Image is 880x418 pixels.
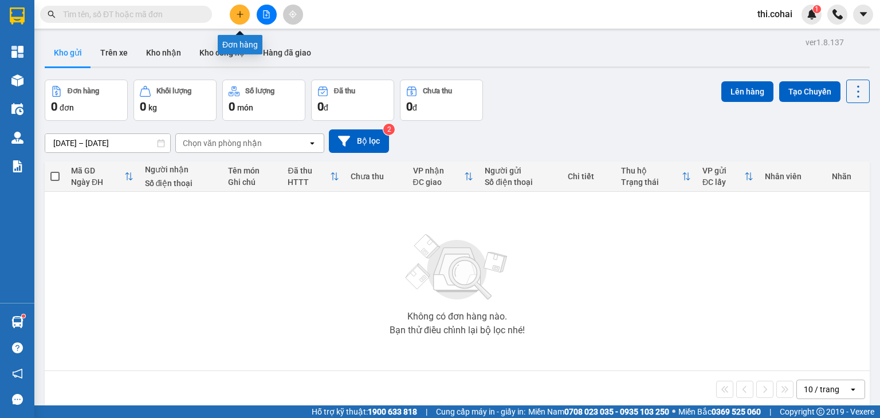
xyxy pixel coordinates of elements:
[816,408,824,416] span: copyright
[423,87,452,95] div: Chưa thu
[11,74,23,86] img: warehouse-icon
[228,178,277,187] div: Ghi chú
[672,409,675,414] span: ⚪️
[779,81,840,102] button: Tạo Chuyến
[528,405,669,418] span: Miền Nam
[400,80,483,121] button: Chưa thu0đ
[853,5,873,25] button: caret-down
[806,36,844,49] div: ver 1.8.137
[65,161,139,192] th: Toggle SortBy
[621,166,682,175] div: Thu hộ
[282,161,344,192] th: Toggle SortBy
[769,405,771,418] span: |
[289,10,297,18] span: aim
[413,166,465,175] div: VP nhận
[137,39,190,66] button: Kho nhận
[230,5,250,25] button: plus
[748,7,802,21] span: thi.cohai
[257,5,277,25] button: file-add
[218,35,262,54] div: Đơn hàng
[71,178,124,187] div: Ngày ĐH
[351,172,402,181] div: Chưa thu
[190,39,254,66] button: Kho công nợ
[368,407,417,416] strong: 1900 633 818
[815,5,819,13] span: 1
[308,139,317,148] svg: open
[858,9,869,19] span: caret-down
[145,165,217,174] div: Người nhận
[312,405,417,418] span: Hỗ trợ kỹ thuật:
[615,161,697,192] th: Toggle SortBy
[765,172,820,181] div: Nhân viên
[804,384,839,395] div: 10 / trang
[60,103,74,112] span: đơn
[11,46,23,58] img: dashboard-icon
[236,10,244,18] span: plus
[702,178,744,187] div: ĐC lấy
[12,342,23,353] span: question-circle
[11,103,23,115] img: warehouse-icon
[148,103,157,112] span: kg
[832,172,864,181] div: Nhãn
[678,405,761,418] span: Miền Bắc
[140,100,146,113] span: 0
[11,160,23,172] img: solution-icon
[568,172,609,181] div: Chi tiết
[12,394,23,405] span: message
[412,103,417,112] span: đ
[426,405,427,418] span: |
[145,179,217,188] div: Số điện thoại
[324,103,328,112] span: đ
[71,166,124,175] div: Mã GD
[254,39,320,66] button: Hàng đã giao
[621,178,682,187] div: Trạng thái
[712,407,761,416] strong: 0369 525 060
[848,385,858,394] svg: open
[228,166,277,175] div: Tên món
[311,80,394,121] button: Đã thu0đ
[407,312,507,321] div: Không có đơn hàng nào.
[245,87,274,95] div: Số lượng
[288,178,329,187] div: HTTT
[12,368,23,379] span: notification
[406,100,412,113] span: 0
[237,103,253,112] span: món
[485,178,556,187] div: Số điện thoại
[133,80,217,121] button: Khối lượng0kg
[91,39,137,66] button: Trên xe
[317,100,324,113] span: 0
[45,134,170,152] input: Select a date range.
[807,9,817,19] img: icon-new-feature
[11,132,23,144] img: warehouse-icon
[45,39,91,66] button: Kho gửi
[45,80,128,121] button: Đơn hàng0đơn
[10,7,25,25] img: logo-vxr
[721,81,773,102] button: Lên hàng
[48,10,56,18] span: search
[413,178,465,187] div: ĐC giao
[51,100,57,113] span: 0
[283,5,303,25] button: aim
[813,5,821,13] sup: 1
[262,10,270,18] span: file-add
[697,161,759,192] th: Toggle SortBy
[407,161,480,192] th: Toggle SortBy
[156,87,191,95] div: Khối lượng
[288,166,329,175] div: Đã thu
[63,8,198,21] input: Tìm tên, số ĐT hoặc mã đơn
[22,314,25,318] sup: 1
[68,87,99,95] div: Đơn hàng
[702,166,744,175] div: VP gửi
[832,9,843,19] img: phone-icon
[222,80,305,121] button: Số lượng0món
[485,166,556,175] div: Người gửi
[329,129,389,153] button: Bộ lọc
[334,87,355,95] div: Đã thu
[436,405,525,418] span: Cung cấp máy in - giấy in:
[229,100,235,113] span: 0
[564,407,669,416] strong: 0708 023 035 - 0935 103 250
[390,326,525,335] div: Bạn thử điều chỉnh lại bộ lọc nhé!
[11,316,23,328] img: warehouse-icon
[183,137,262,149] div: Chọn văn phòng nhận
[383,124,395,135] sup: 2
